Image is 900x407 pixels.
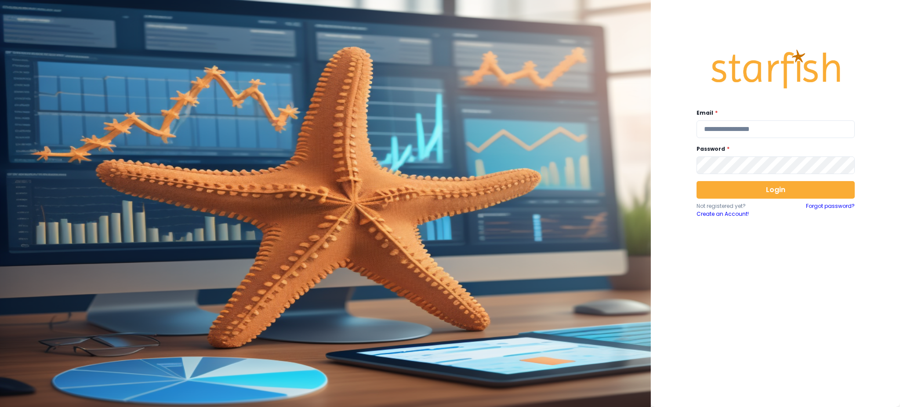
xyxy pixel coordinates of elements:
a: Create an Account! [697,210,776,218]
button: Login [697,181,855,199]
label: Email [697,109,849,117]
p: Not registered yet? [697,202,776,210]
label: Password [697,145,849,153]
a: Forgot password? [806,202,855,218]
img: Logo.42cb71d561138c82c4ab.png [710,41,842,97]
